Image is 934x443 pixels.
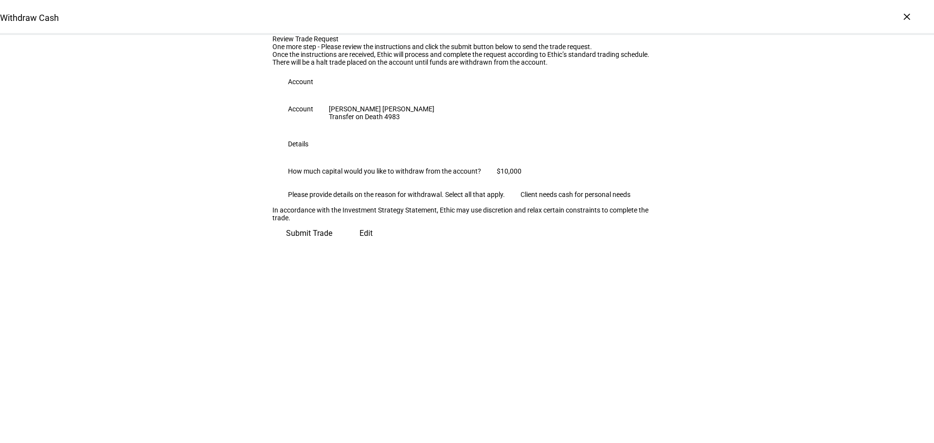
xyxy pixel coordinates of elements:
[329,113,434,121] div: Transfer on Death 4983
[497,167,521,175] div: $10,000
[288,105,313,113] div: Account
[288,140,308,148] div: Details
[288,167,481,175] div: How much capital would you like to withdraw from the account?
[359,222,373,245] span: Edit
[288,78,313,86] div: Account
[286,222,332,245] span: Submit Trade
[329,105,434,113] div: [PERSON_NAME] [PERSON_NAME]
[272,43,662,51] div: One more step - Please review the instructions and click the submit button below to send the trad...
[346,222,386,245] button: Edit
[272,51,662,58] div: Once the instructions are received, Ethic will process and complete the request according to Ethi...
[272,206,662,222] div: In accordance with the Investment Strategy Statement, Ethic may use discretion and relax certain ...
[272,222,346,245] button: Submit Trade
[272,58,662,66] div: There will be a halt trade placed on the account until funds are withdrawn from the account.
[288,191,505,198] div: Please provide details on the reason for withdrawal. Select all that apply.
[899,9,915,24] div: ×
[272,35,662,43] div: Review Trade Request
[521,191,630,198] div: Client needs cash for personal needs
